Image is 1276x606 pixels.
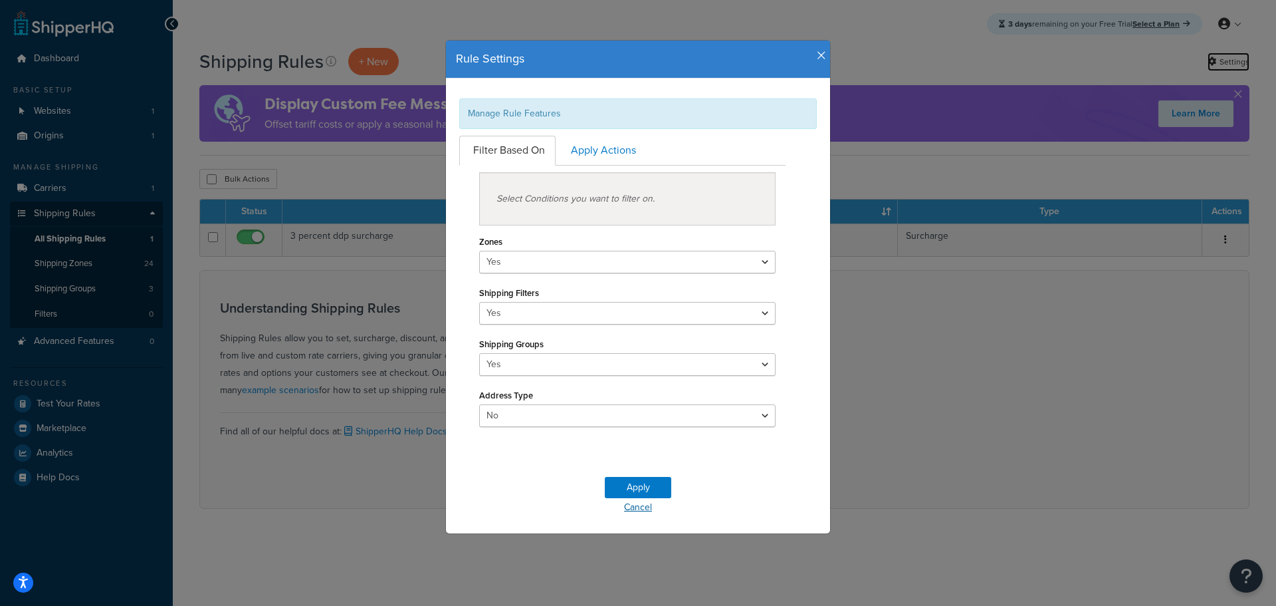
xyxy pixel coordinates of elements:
a: Filter Based On [459,136,556,166]
label: Shipping Groups [479,339,544,349]
button: Apply [605,477,671,498]
div: Select Conditions you want to filter on. [479,172,776,226]
a: Cancel [446,498,830,517]
div: Manage Rule Features [459,98,817,129]
label: Address Type [479,390,533,400]
a: Apply Actions [557,136,647,166]
label: Shipping Filters [479,288,539,298]
label: Zones [479,237,502,247]
h4: Rule Settings [456,51,820,68]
